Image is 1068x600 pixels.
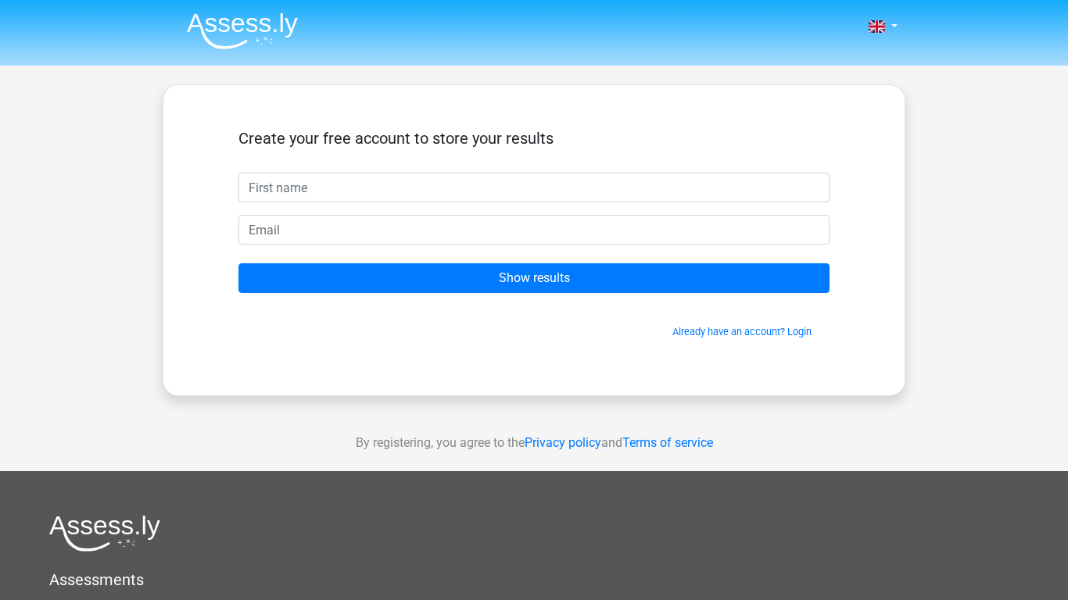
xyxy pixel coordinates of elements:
input: Email [238,215,830,245]
h5: Create your free account to store your results [238,129,830,148]
a: Privacy policy [525,435,601,450]
a: Already have an account? Login [672,326,812,337]
h5: Assessments [49,570,1019,589]
img: Assessly logo [49,515,160,552]
a: Terms of service [622,435,713,450]
img: Assessly [187,12,298,49]
input: First name [238,173,830,202]
input: Show results [238,263,830,293]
